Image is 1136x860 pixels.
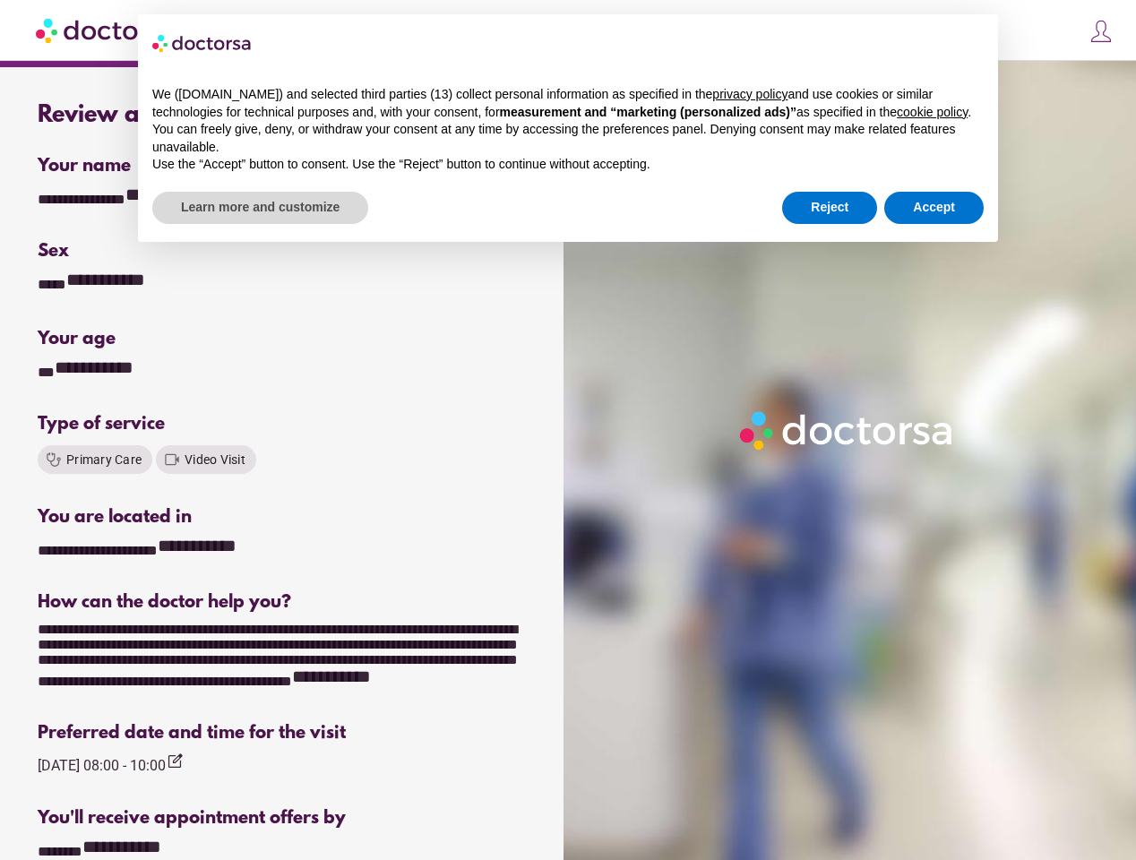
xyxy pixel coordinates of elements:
span: Primary Care [66,452,142,467]
p: We ([DOMAIN_NAME]) and selected third parties (13) collect personal information as specified in t... [152,86,984,121]
button: Accept [884,192,984,224]
div: Sex [38,241,529,262]
p: You can freely give, deny, or withdraw your consent at any time by accessing the preferences pane... [152,121,984,156]
strong: measurement and “marketing (personalized ads)” [500,105,796,119]
i: videocam [163,451,181,469]
a: cookie policy [897,105,968,119]
div: [DATE] 08:00 - 10:00 [38,752,184,777]
div: Type of service [38,414,529,434]
div: How can the doctor help you? [38,592,529,613]
p: Use the “Accept” button to consent. Use the “Reject” button to continue without accepting. [152,156,984,174]
div: Your name [38,156,529,176]
img: Logo-Doctorsa-trans-White-partial-flat.png [734,405,961,456]
div: Your age [38,329,280,349]
img: logo [152,29,253,57]
span: Video Visit [185,452,245,467]
img: icons8-customer-100.png [1089,19,1114,44]
div: You'll receive appointment offers by [38,808,529,829]
i: stethoscope [45,451,63,469]
button: Reject [782,192,877,224]
img: Doctorsa.com [36,10,177,50]
div: Review and send your request [38,102,529,129]
div: Preferred date and time for the visit [38,723,529,744]
button: Learn more and customize [152,192,368,224]
div: You are located in [38,507,529,528]
i: edit_square [166,752,184,770]
a: privacy policy [712,87,787,101]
